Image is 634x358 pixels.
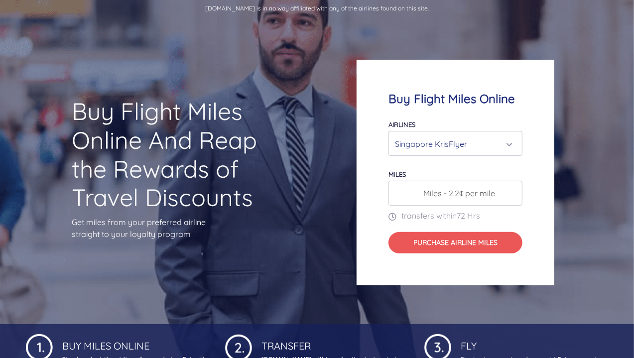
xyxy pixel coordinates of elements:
[260,332,409,352] h4: Transfer
[388,232,522,253] button: Purchase Airline Miles
[395,134,510,153] div: Singapore KrisFlyer
[388,210,522,222] p: transfers within
[459,332,609,352] h4: Fly
[388,170,406,178] label: miles
[72,216,277,240] p: Get miles from your preferred airline straight to your loyalty program
[388,92,522,106] h4: Buy Flight Miles Online
[388,120,415,128] label: Airlines
[61,332,210,352] h4: Buy Miles Online
[457,211,480,221] span: 72 Hrs
[72,97,277,212] h1: Buy Flight Miles Online And Reap the Rewards of Travel Discounts
[388,131,522,156] button: Singapore KrisFlyer
[418,187,495,199] span: Miles - 2.2¢ per mile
